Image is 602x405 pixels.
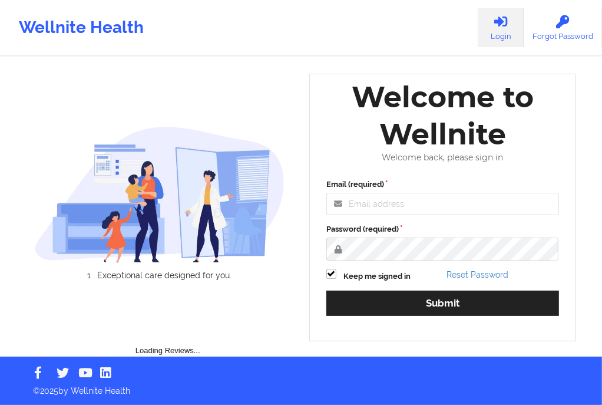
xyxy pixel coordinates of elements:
div: Loading Reviews... [35,300,302,357]
label: Password (required) [326,223,559,235]
a: Reset Password [446,270,508,279]
label: Keep me signed in [343,271,411,282]
button: Submit [326,291,559,316]
p: © 2025 by Wellnite Health [25,377,577,397]
input: Email address [326,193,559,215]
div: Welcome to Wellnite [318,78,567,153]
div: Welcome back, please sign in [318,153,567,163]
a: Login [478,8,524,47]
img: wellnite-auth-hero_200.c722682e.png [35,126,285,262]
li: Exceptional care designed for you. [45,271,285,280]
a: Forgot Password [524,8,602,47]
label: Email (required) [326,179,559,190]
